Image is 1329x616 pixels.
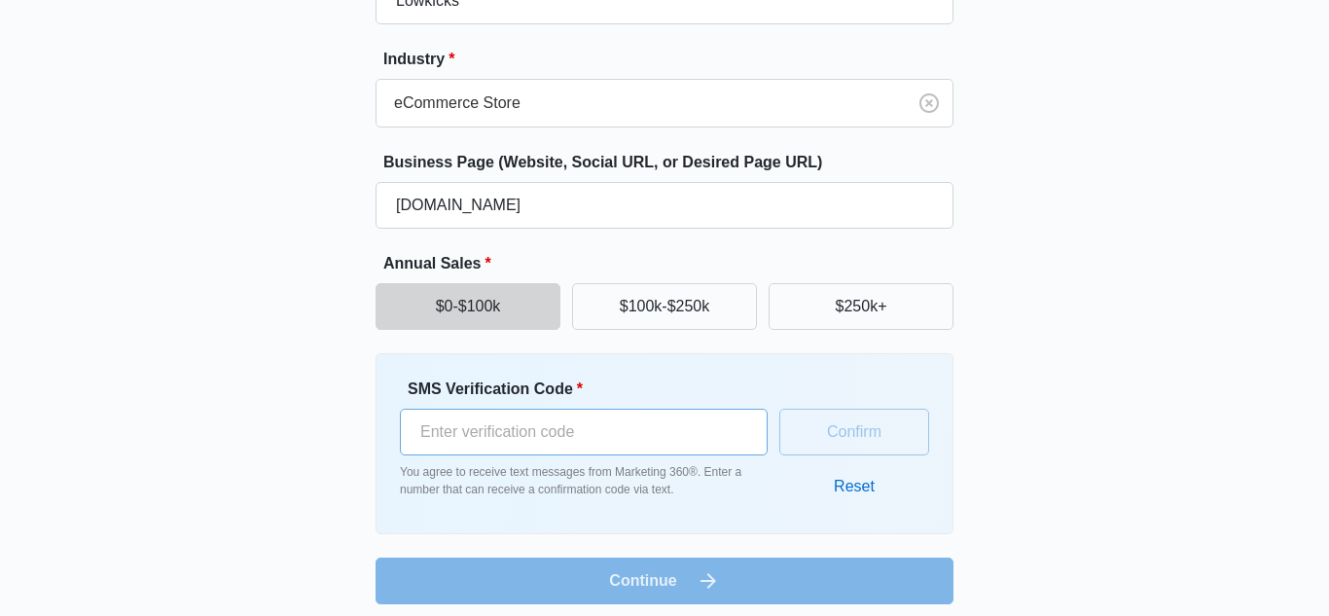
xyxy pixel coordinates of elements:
p: You agree to receive text messages from Marketing 360®. Enter a number that can receive a confirm... [400,463,768,498]
label: Industry [383,48,961,71]
button: Clear [914,88,945,119]
button: $0-$100k [376,283,560,330]
button: Reset [814,463,894,510]
label: Annual Sales [383,252,961,275]
input: Enter verification code [400,409,768,455]
button: $100k-$250k [572,283,757,330]
label: Business Page (Website, Social URL, or Desired Page URL) [383,151,961,174]
input: e.g. janesplumbing.com [376,182,953,229]
label: SMS Verification Code [408,378,775,401]
button: $250k+ [769,283,953,330]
